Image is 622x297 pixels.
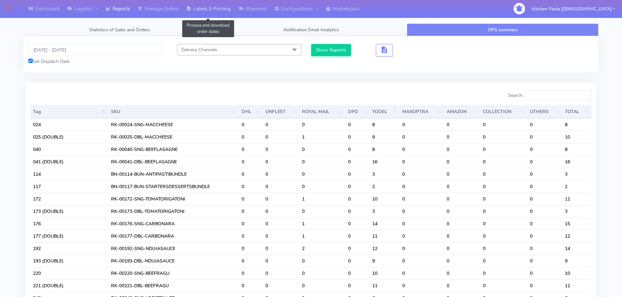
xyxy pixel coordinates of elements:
[480,156,527,168] td: 0
[30,131,108,143] td: 025 (DOUBLE)
[370,193,400,205] td: 10
[108,180,239,193] td: BN-00117-BUN-STARTERSDESSERTSBUNDLE
[108,267,239,279] td: RK-00220-SNG-BEEFRAGU
[299,217,345,230] td: 1
[562,168,592,180] td: 3
[562,230,592,242] td: 12
[400,131,444,143] td: 0
[299,156,345,168] td: 0
[299,205,345,217] td: 0
[263,180,300,193] td: 0
[263,143,300,156] td: 0
[527,217,562,230] td: 0
[345,279,370,292] td: 0
[400,230,444,242] td: 0
[444,143,481,156] td: 0
[239,255,263,267] td: 0
[562,205,592,217] td: 3
[400,279,444,292] td: 0
[239,193,263,205] td: 0
[30,180,108,193] td: 117
[480,230,527,242] td: 0
[181,47,217,53] span: Delivery Channels
[400,180,444,193] td: 0
[527,168,562,180] td: 0
[444,242,481,255] td: 0
[527,255,562,267] td: 0
[480,193,527,205] td: 0
[480,205,527,217] td: 0
[562,156,592,168] td: 16
[400,255,444,267] td: 0
[239,205,263,217] td: 0
[527,180,562,193] td: 0
[239,230,263,242] td: 0
[370,205,400,217] td: 3
[299,267,345,279] td: 0
[400,118,444,131] td: 0
[263,193,300,205] td: 0
[370,279,400,292] td: 11
[444,168,481,180] td: 0
[527,105,562,118] th: OTHERS : activate to sort column ascending
[562,255,592,267] td: 9
[299,143,345,156] td: 0
[24,23,598,36] ul: Tabs
[562,118,592,131] td: 8
[30,217,108,230] td: 176
[263,131,300,143] td: 0
[527,279,562,292] td: 0
[263,205,300,217] td: 0
[444,279,481,292] td: 0
[345,143,370,156] td: 0
[108,143,239,156] td: RK-00040-SNG-BEEFLASAGNE
[108,205,239,217] td: RK-00173-DBL-TOMATORIGATONI
[562,193,592,205] td: 11
[527,242,562,255] td: 0
[370,180,400,193] td: 2
[525,90,592,101] input: Search:
[108,230,239,242] td: RK-00177-DBL-CARBONARA
[370,156,400,168] td: 16
[345,156,370,168] td: 0
[299,168,345,180] td: 0
[480,143,527,156] td: 0
[263,230,300,242] td: 0
[30,168,108,180] td: 114
[444,217,481,230] td: 0
[345,205,370,217] td: 0
[444,205,481,217] td: 0
[30,205,108,217] td: 173 (DOUBLE)
[370,168,400,180] td: 3
[239,217,263,230] td: 0
[108,168,239,180] td: BN-00114-BUN-ANTIPASTIBUNDLE
[370,143,400,156] td: 8
[30,242,108,255] td: 192
[108,131,239,143] td: RK-00025-DBL-MACCHEESE
[370,267,400,279] td: 10
[480,242,527,255] td: 0
[299,105,345,118] th: ROYAL MAIL : activate to sort column ascending
[345,267,370,279] td: 0
[562,143,592,156] td: 8
[345,255,370,267] td: 0
[444,180,481,193] td: 0
[562,131,592,143] td: 10
[30,143,108,156] td: 040
[263,168,300,180] td: 0
[30,279,108,292] td: 221 (DOUBLE)
[562,242,592,255] td: 14
[444,131,481,143] td: 0
[239,267,263,279] td: 0
[345,118,370,131] td: 0
[263,105,300,118] th: ONFLEET : activate to sort column ascending
[480,131,527,143] td: 0
[239,156,263,168] td: 0
[263,217,300,230] td: 0
[527,118,562,131] td: 0
[263,156,300,168] td: 0
[239,180,263,193] td: 0
[527,193,562,205] td: 0
[480,118,527,131] td: 0
[400,267,444,279] td: 0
